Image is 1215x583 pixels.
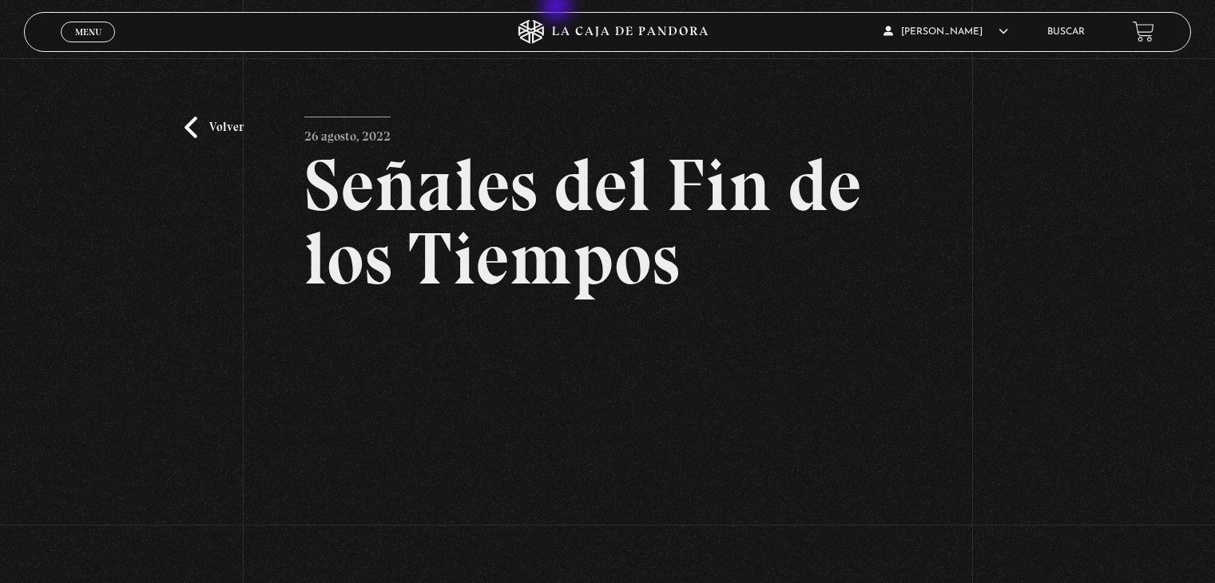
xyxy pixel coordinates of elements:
[75,27,101,37] span: Menu
[883,27,1008,37] span: [PERSON_NAME]
[1047,27,1085,37] a: Buscar
[304,117,391,149] p: 26 agosto, 2022
[185,117,244,138] a: Volver
[1133,21,1154,42] a: View your shopping cart
[304,149,911,295] h2: Señales del Fin de los Tiempos
[69,40,107,51] span: Cerrar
